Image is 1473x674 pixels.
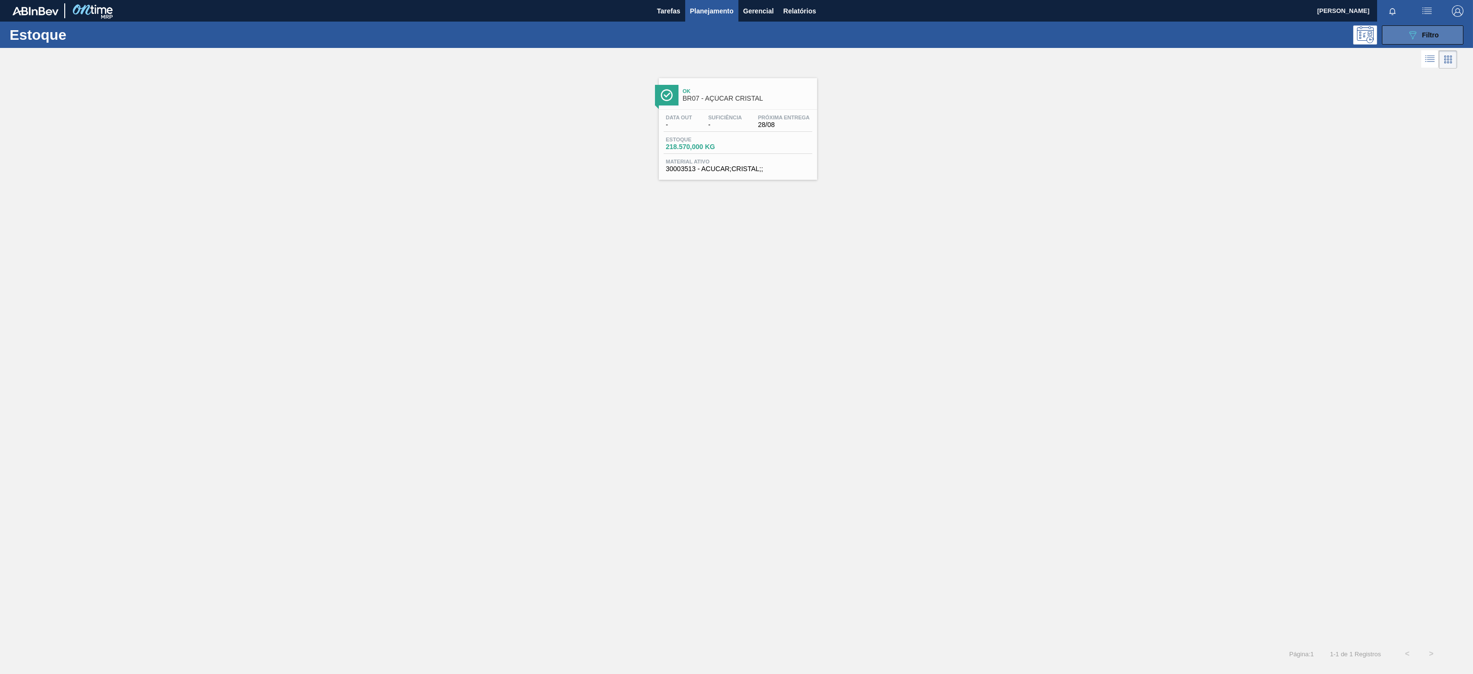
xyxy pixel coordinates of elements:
[708,115,742,120] span: Suficiência
[1395,642,1419,666] button: <
[743,5,774,17] span: Gerencial
[661,89,673,101] img: Ícone
[1353,25,1377,45] div: Pogramando: nenhum usuário selecionado
[690,5,734,17] span: Planejamento
[1377,4,1408,18] button: Notificações
[666,121,692,128] span: -
[652,71,822,180] a: ÍconeOkBR07 - AÇÚCAR CRISTALData out-Suficiência-Próxima Entrega28/08Estoque218.570,000 KGMateria...
[783,5,816,17] span: Relatórios
[1421,50,1439,69] div: Visão em Lista
[12,7,58,15] img: TNhmsLtSVTkK8tSr43FrP2fwEKptu5GPRR3wAAAABJRU5ErkJggg==
[758,121,810,128] span: 28/08
[666,159,810,164] span: Material ativo
[1328,651,1381,658] span: 1 - 1 de 1 Registros
[1382,25,1463,45] button: Filtro
[1419,642,1443,666] button: >
[666,143,733,151] span: 218.570,000 KG
[1421,5,1433,17] img: userActions
[1422,31,1439,39] span: Filtro
[758,115,810,120] span: Próxima Entrega
[666,165,810,173] span: 30003513 - ACUCAR;CRISTAL;;
[666,115,692,120] span: Data out
[1439,50,1457,69] div: Visão em Cards
[666,137,733,142] span: Estoque
[683,95,812,102] span: BR07 - AÇÚCAR CRISTAL
[10,29,162,40] h1: Estoque
[708,121,742,128] span: -
[657,5,680,17] span: Tarefas
[1289,651,1314,658] span: Página : 1
[1452,5,1463,17] img: Logout
[683,88,812,94] span: Ok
